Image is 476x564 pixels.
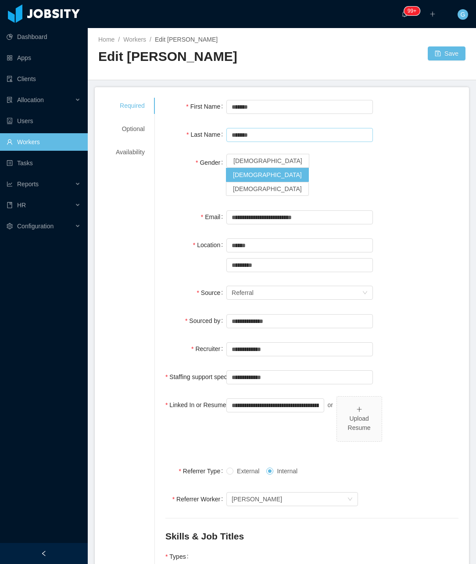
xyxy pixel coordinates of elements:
label: Gender [196,159,226,166]
input: First Name [226,100,373,114]
div: Referral [232,286,254,299]
a: Home [98,36,115,43]
a: icon: appstoreApps [7,49,81,67]
div: or [324,396,336,414]
a: icon: userWorkers [7,133,81,151]
a: Workers [123,36,146,43]
div: Optional [105,121,155,137]
i: icon: line-chart [7,181,13,187]
label: Types [165,553,192,560]
i: icon: plus [429,11,436,17]
div: Availability [105,144,155,160]
button: icon: saveSave [428,46,465,60]
i: icon: bell [401,11,408,17]
label: Location [193,241,226,248]
span: Internal [273,468,301,475]
a: icon: robotUsers [7,112,81,130]
span: Edit [PERSON_NAME] [155,36,218,43]
div: Geraldo Lima [232,493,282,506]
span: Allocation [17,96,44,103]
i: icon: book [7,202,13,208]
span: / [118,36,120,43]
span: G [461,9,465,20]
h2: Edit [PERSON_NAME] [98,48,282,66]
input: Last Name [226,128,373,142]
a: icon: pie-chartDashboard [7,28,81,46]
span: / [150,36,151,43]
i: icon: solution [7,97,13,103]
label: Staffing support specialist [165,373,246,380]
i: icon: setting [7,223,13,229]
label: Linked In or Resume [165,401,233,408]
h2: Skills & Job Titles [165,529,458,543]
label: Last Name [186,131,226,138]
input: Linked In or Resume [226,398,324,412]
div: Upload Resume [340,414,378,433]
label: Referrer Type [179,468,226,475]
span: Reports [17,181,39,188]
a: icon: auditClients [7,70,81,88]
label: Source [197,289,226,296]
label: First Name [186,103,226,110]
span: icon: plusUpload Resume [337,397,382,441]
label: Recruiter [191,345,226,352]
i: icon: plus [356,406,362,412]
span: [DEMOGRAPHIC_DATA] [233,171,302,178]
label: Email [201,213,226,220]
span: [DEMOGRAPHIC_DATA] [233,185,302,192]
sup: 221 [404,7,420,15]
span: HR [17,202,26,209]
input: Email [226,210,373,224]
span: Configuration [17,223,54,230]
label: Referrer Worker [172,496,226,503]
span: External [233,468,263,475]
div: Required [105,98,155,114]
label: Sourced by [185,317,226,324]
span: [DEMOGRAPHIC_DATA] [233,157,302,164]
a: icon: profileTasks [7,154,81,172]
